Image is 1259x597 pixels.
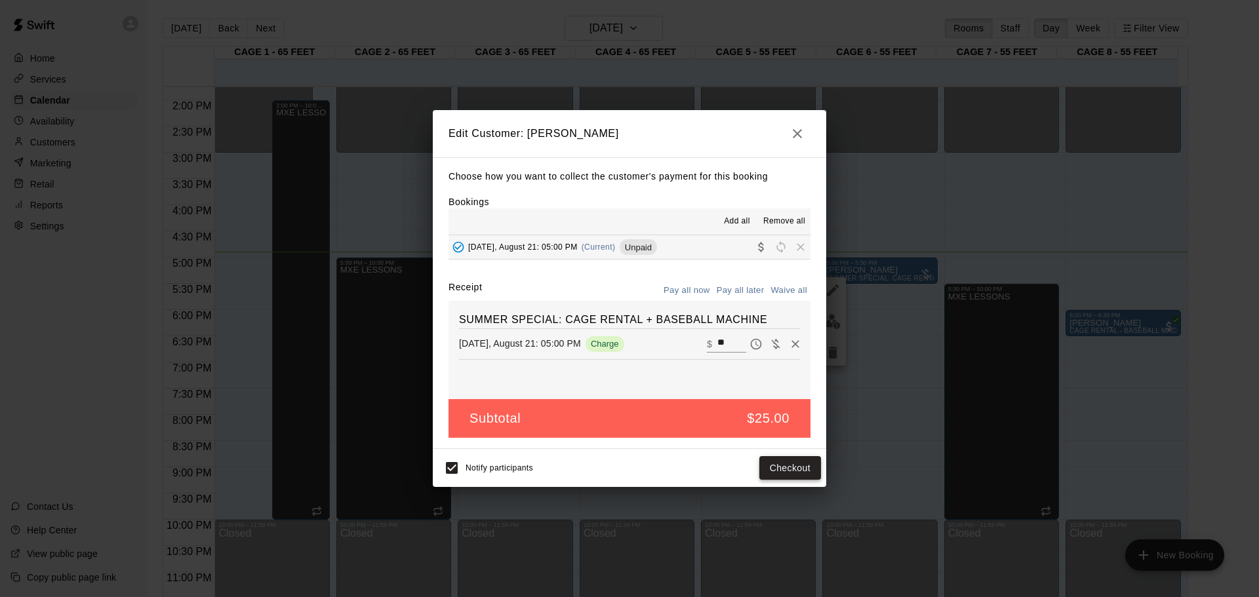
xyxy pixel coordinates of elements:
span: Unpaid [620,242,657,252]
span: Pay later [746,337,766,349]
h5: $25.00 [747,410,789,427]
button: Remove [786,334,805,354]
span: Reschedule [771,242,791,252]
p: $ [707,337,712,351]
button: Remove all [758,211,810,232]
p: [DATE], August 21: 05:00 PM [459,337,581,350]
span: Remove [791,242,810,252]
span: Charge [586,339,624,349]
button: Pay all later [713,280,768,301]
button: Waive all [767,280,810,301]
label: Bookings [449,197,489,207]
p: Choose how you want to collect the customer's payment for this booking [449,168,810,185]
h6: SUMMER SPECIAL: CAGE RENTAL + BASEBALL MACHINE [459,311,800,328]
span: (Current) [582,242,616,252]
h2: Edit Customer: [PERSON_NAME] [433,110,826,157]
button: Pay all now [660,280,713,301]
span: Remove all [763,215,805,228]
span: Add all [724,215,750,228]
h5: Subtotal [470,410,521,427]
span: Waive payment [766,337,786,349]
span: Notify participants [466,463,533,472]
button: Added - Collect Payment [449,237,468,257]
span: Collect payment [751,242,771,252]
button: Add all [716,211,758,232]
button: Checkout [759,456,821,480]
button: Added - Collect Payment[DATE], August 21: 05:00 PM(Current)UnpaidCollect paymentRescheduleRemove [449,235,810,260]
label: Receipt [449,280,482,301]
span: [DATE], August 21: 05:00 PM [468,242,578,252]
